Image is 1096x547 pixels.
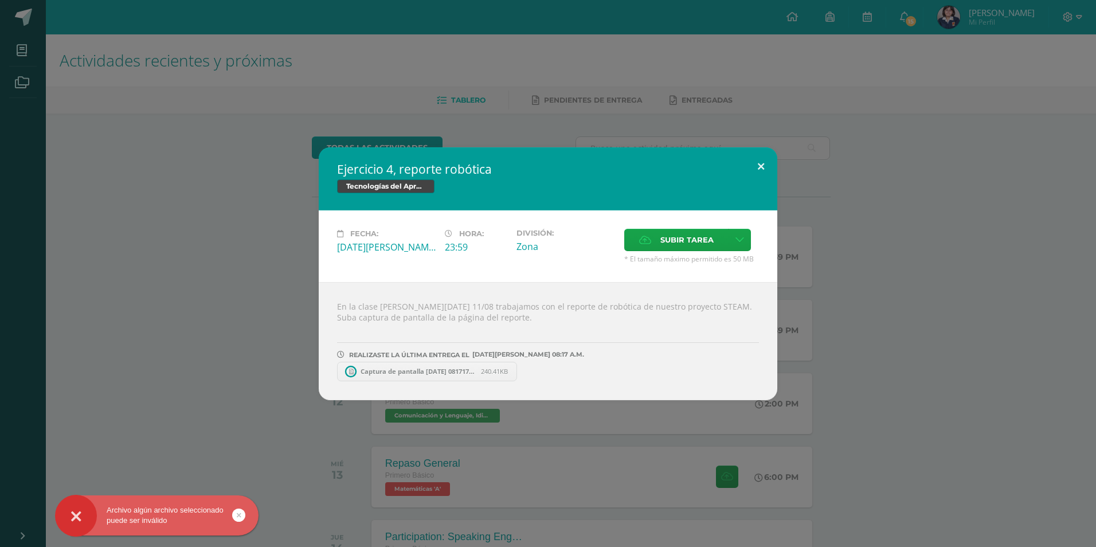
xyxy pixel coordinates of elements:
label: División: [516,229,615,237]
a: Captura de pantalla [DATE] 081717.png 240.41KB [337,362,517,381]
button: Close (Esc) [745,147,777,186]
div: En la clase [PERSON_NAME][DATE] 11/08 trabajamos con el reporte de robótica de nuestro proyecto S... [319,282,777,400]
span: Tecnologías del Aprendizaje y la Comunicación [337,179,435,193]
span: Hora: [459,229,484,238]
span: Subir tarea [660,229,714,251]
span: * El tamaño máximo permitido es 50 MB [624,254,759,264]
div: 23:59 [445,241,507,253]
div: Archivo algún archivo seleccionado puede ser inválido [55,505,259,526]
span: 240.41KB [481,367,508,376]
span: Fecha: [350,229,378,238]
div: [DATE][PERSON_NAME] [337,241,436,253]
div: Zona [516,240,615,253]
span: Captura de pantalla [DATE] 081717.png [355,367,481,376]
span: REALIZASTE LA ÚLTIMA ENTREGA EL [349,351,469,359]
h2: Ejercicio 4, reporte robótica [337,161,759,177]
span: [DATE][PERSON_NAME] 08:17 A.M. [469,354,584,355]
